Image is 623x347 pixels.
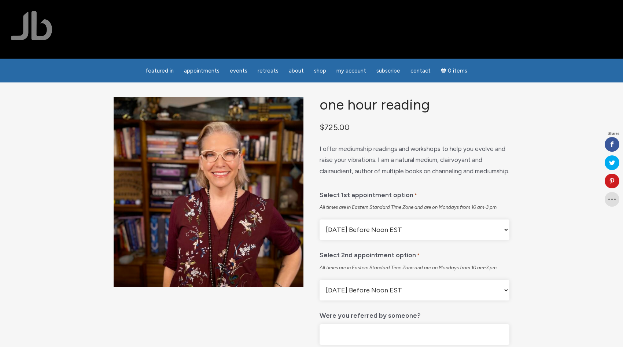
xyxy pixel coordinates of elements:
i: Cart [441,67,448,74]
span: Retreats [258,67,279,74]
span: Shop [314,67,326,74]
a: Events [225,64,252,78]
a: featured in [141,64,178,78]
span: Events [230,67,247,74]
span: 0 items [448,68,467,74]
span: $ [320,122,324,132]
div: All times are in Eastern Standard Time Zone and are on Mondays from 10 am-3 pm. [320,265,509,271]
a: Subscribe [372,64,405,78]
a: Cart0 items [436,63,472,78]
a: Contact [406,64,435,78]
img: One Hour Reading [114,97,303,287]
span: featured in [145,67,174,74]
bdi: 725.00 [320,122,350,132]
a: Retreats [253,64,283,78]
label: Were you referred by someone? [320,306,421,321]
span: My Account [336,67,366,74]
a: My Account [332,64,371,78]
span: Appointments [184,67,220,74]
span: Subscribe [376,67,400,74]
label: Select 2nd appointment option [320,246,420,262]
span: I offer mediumship readings and workshops to help you evolve and raise your vibrations. I am a na... [320,145,509,175]
div: All times are in Eastern Standard Time Zone and are on Mondays from 10 am-3 pm. [320,204,509,211]
span: Shares [608,132,619,136]
a: About [284,64,308,78]
span: Contact [410,67,431,74]
a: Shop [310,64,331,78]
span: About [289,67,304,74]
a: Appointments [180,64,224,78]
h1: One Hour Reading [320,97,509,113]
img: Jamie Butler. The Everyday Medium [11,11,52,40]
label: Select 1st appointment option [320,186,417,202]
